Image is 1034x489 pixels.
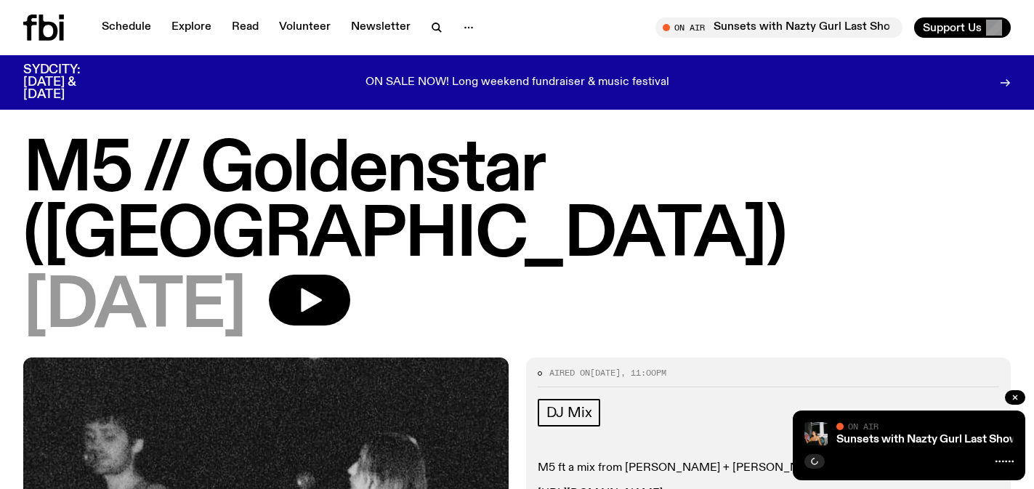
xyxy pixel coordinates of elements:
[23,138,1011,269] h1: M5 // Goldenstar ([GEOGRAPHIC_DATA])
[655,17,902,38] button: On AirSunsets with Nazty Gurl Last Show on the Airwaves!
[23,64,116,101] h3: SYDCITY: [DATE] & [DATE]
[342,17,419,38] a: Newsletter
[365,76,669,89] p: ON SALE NOW! Long weekend fundraiser & music festival
[621,367,666,379] span: , 11:00pm
[549,367,590,379] span: Aired on
[163,17,220,38] a: Explore
[914,17,1011,38] button: Support Us
[538,399,601,427] a: DJ Mix
[538,461,1000,475] p: M5 ft a mix from [PERSON_NAME] + [PERSON_NAME].
[590,367,621,379] span: [DATE]
[848,421,879,431] span: On Air
[923,21,982,34] span: Support Us
[270,17,339,38] a: Volunteer
[23,275,246,340] span: [DATE]
[223,17,267,38] a: Read
[546,405,592,421] span: DJ Mix
[93,17,160,38] a: Schedule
